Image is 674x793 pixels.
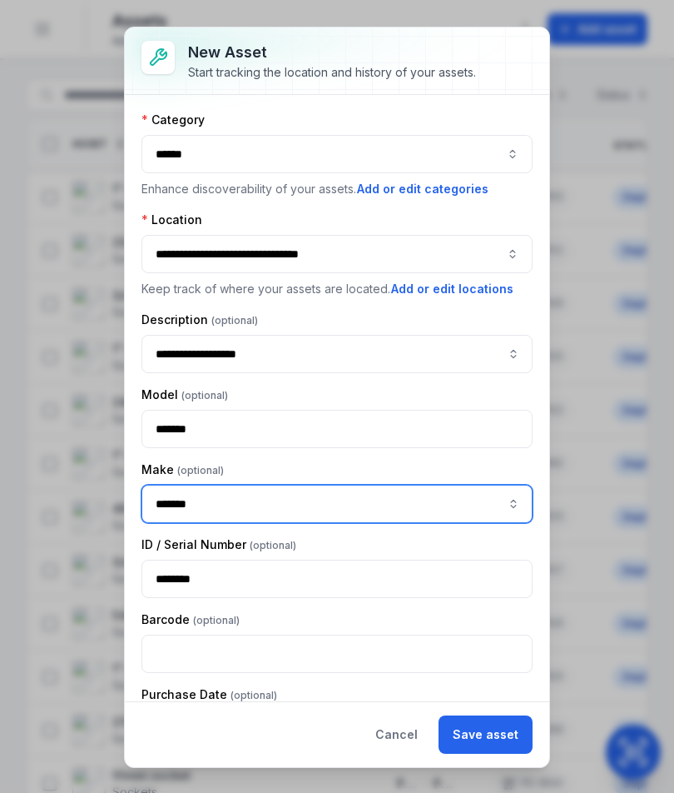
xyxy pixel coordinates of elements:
[141,335,533,373] input: asset-add:description-label
[390,280,514,298] button: Add or edit locations
[141,387,228,403] label: Model
[188,64,476,81] div: Start tracking the location and history of your assets.
[188,41,476,64] h3: New asset
[141,280,533,298] p: Keep track of where your assets are located.
[141,686,277,703] label: Purchase Date
[141,461,224,478] label: Make
[356,180,489,198] button: Add or edit categories
[141,112,205,128] label: Category
[439,716,533,754] button: Save asset
[141,312,258,328] label: Description
[141,536,296,553] label: ID / Serial Number
[141,180,533,198] p: Enhance discoverability of your assets.
[361,716,432,754] button: Cancel
[141,611,240,628] label: Barcode
[141,212,202,228] label: Location
[141,485,533,523] input: asset-add:cf[ca1b6296-9635-4ae3-ae60-00faad6de89d]-label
